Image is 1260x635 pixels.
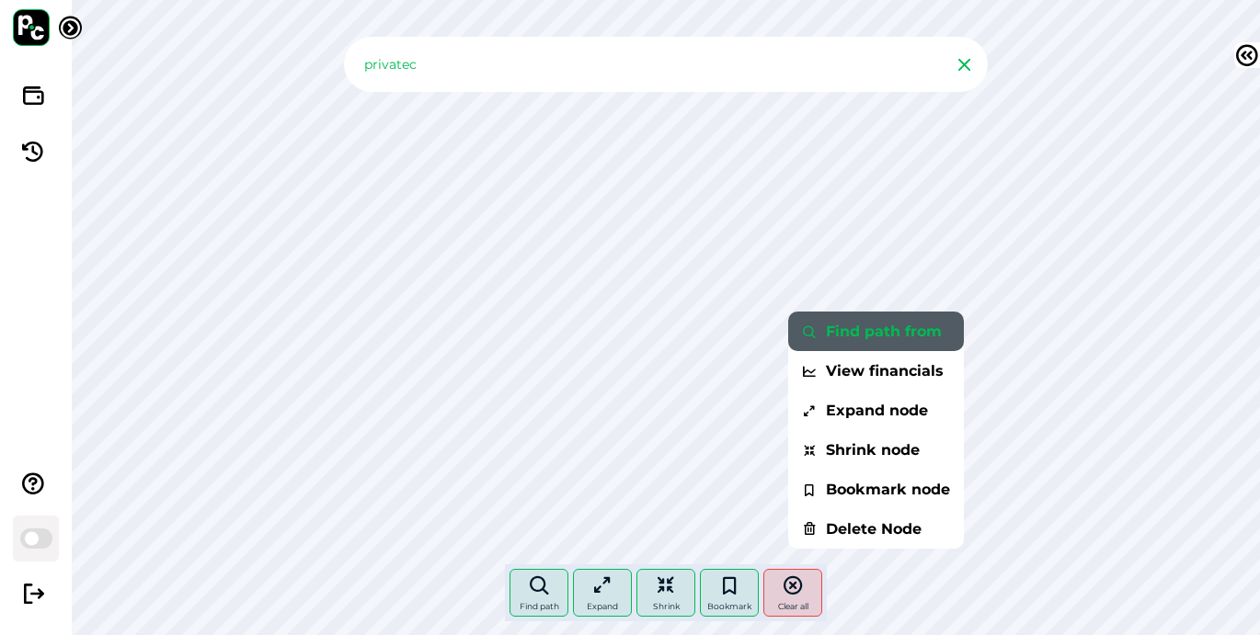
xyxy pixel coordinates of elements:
span: Clear all [778,601,808,611]
img: logo [13,9,50,46]
span: Find path [520,601,559,611]
li: View financials [788,351,964,391]
li: Delete Node [788,509,964,549]
span: Expand [587,601,618,611]
li: Shrink node [788,430,964,470]
input: Search for Company, Fund, HNI, Director, Shareholder, etc. [360,51,937,78]
li: Bookmark node [788,470,964,509]
li: Find path from [788,312,964,351]
li: Expand node [788,391,964,430]
span: Shrink [653,601,680,611]
span: Bookmark [707,601,751,611]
